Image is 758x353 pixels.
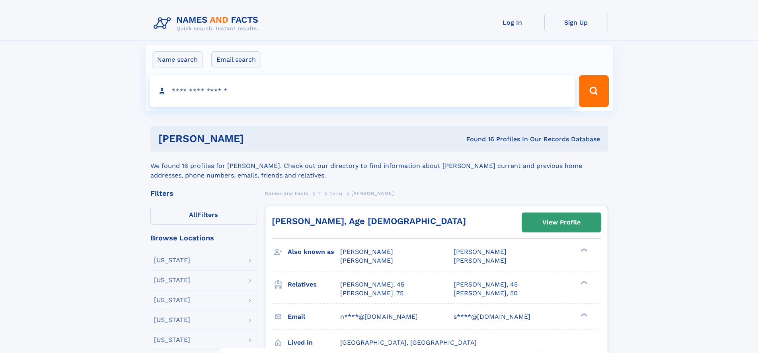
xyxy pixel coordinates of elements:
[288,310,340,324] h3: Email
[265,188,309,198] a: Names and Facts
[351,191,394,196] span: [PERSON_NAME]
[544,13,608,32] a: Sign Up
[579,75,608,107] button: Search Button
[150,13,265,34] img: Logo Names and Facts
[340,280,404,289] a: [PERSON_NAME], 45
[340,289,403,298] a: [PERSON_NAME], 75
[272,216,466,226] a: [PERSON_NAME], Age [DEMOGRAPHIC_DATA]
[355,135,600,144] div: Found 16 Profiles In Our Records Database
[340,339,477,346] span: [GEOGRAPHIC_DATA], [GEOGRAPHIC_DATA]
[154,297,190,303] div: [US_STATE]
[150,206,257,225] label: Filters
[189,211,197,218] span: All
[340,257,393,264] span: [PERSON_NAME]
[454,280,518,289] a: [PERSON_NAME], 45
[481,13,544,32] a: Log In
[579,280,588,285] div: ❯
[288,336,340,349] h3: Lived in
[288,245,340,259] h3: Also known as
[154,337,190,343] div: [US_STATE]
[150,152,608,180] div: We found 16 profiles for [PERSON_NAME]. Check out our directory to find information about [PERSON...
[152,51,203,68] label: Name search
[150,75,576,107] input: search input
[454,257,507,264] span: [PERSON_NAME]
[522,213,601,232] a: View Profile
[579,248,588,253] div: ❯
[542,213,581,232] div: View Profile
[340,248,393,255] span: [PERSON_NAME]
[454,289,518,298] a: [PERSON_NAME], 50
[454,248,507,255] span: [PERSON_NAME]
[154,257,190,263] div: [US_STATE]
[158,134,355,144] h1: [PERSON_NAME]
[318,191,321,196] span: T
[211,51,261,68] label: Email search
[150,190,257,197] div: Filters
[154,277,190,283] div: [US_STATE]
[329,191,342,196] span: Tariq
[579,312,588,317] div: ❯
[318,188,321,198] a: T
[154,317,190,323] div: [US_STATE]
[150,234,257,242] div: Browse Locations
[288,278,340,291] h3: Relatives
[329,188,342,198] a: Tariq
